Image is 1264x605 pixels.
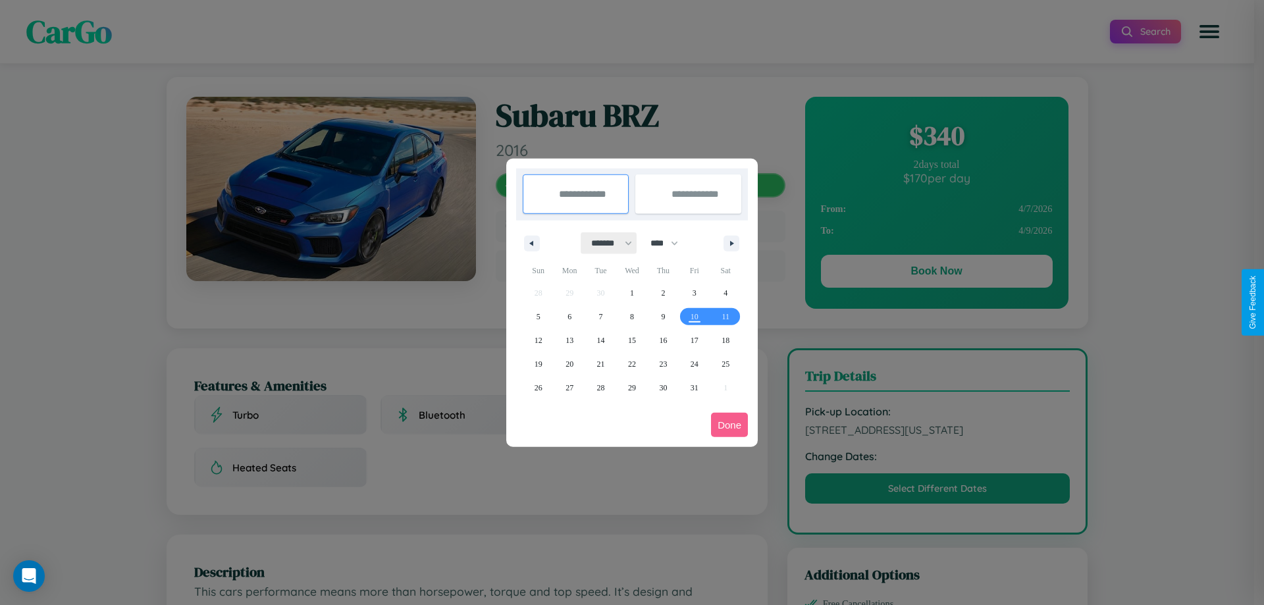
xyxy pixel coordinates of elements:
span: 5 [537,305,540,329]
span: 13 [566,329,573,352]
span: 7 [599,305,603,329]
button: 8 [616,305,647,329]
span: 21 [597,352,605,376]
button: 14 [585,329,616,352]
span: 24 [691,352,698,376]
button: 17 [679,329,710,352]
span: Thu [648,260,679,281]
button: 25 [710,352,741,376]
button: 20 [554,352,585,376]
span: 26 [535,376,542,400]
span: 11 [722,305,729,329]
button: 2 [648,281,679,305]
span: 25 [722,352,729,376]
button: 3 [679,281,710,305]
span: 31 [691,376,698,400]
button: 5 [523,305,554,329]
span: 10 [691,305,698,329]
span: 18 [722,329,729,352]
span: 27 [566,376,573,400]
span: 2 [661,281,665,305]
span: 6 [567,305,571,329]
span: 8 [630,305,634,329]
span: 3 [693,281,697,305]
span: 22 [628,352,636,376]
button: 6 [554,305,585,329]
span: 17 [691,329,698,352]
span: 16 [659,329,667,352]
button: 12 [523,329,554,352]
span: 30 [659,376,667,400]
span: 14 [597,329,605,352]
button: 15 [616,329,647,352]
button: 19 [523,352,554,376]
span: Wed [616,260,647,281]
button: 22 [616,352,647,376]
span: 1 [630,281,634,305]
span: Sun [523,260,554,281]
span: 12 [535,329,542,352]
button: 18 [710,329,741,352]
button: 1 [616,281,647,305]
button: 28 [585,376,616,400]
button: 26 [523,376,554,400]
button: 10 [679,305,710,329]
button: Done [711,413,748,437]
span: 20 [566,352,573,376]
button: 9 [648,305,679,329]
span: 19 [535,352,542,376]
span: 9 [661,305,665,329]
button: 16 [648,329,679,352]
button: 13 [554,329,585,352]
span: Sat [710,260,741,281]
button: 7 [585,305,616,329]
button: 30 [648,376,679,400]
span: 23 [659,352,667,376]
span: 29 [628,376,636,400]
span: Fri [679,260,710,281]
span: Tue [585,260,616,281]
span: 28 [597,376,605,400]
div: Open Intercom Messenger [13,560,45,592]
div: Give Feedback [1248,276,1257,329]
button: 4 [710,281,741,305]
button: 23 [648,352,679,376]
button: 31 [679,376,710,400]
button: 11 [710,305,741,329]
button: 27 [554,376,585,400]
button: 24 [679,352,710,376]
span: Mon [554,260,585,281]
span: 15 [628,329,636,352]
button: 21 [585,352,616,376]
button: 29 [616,376,647,400]
span: 4 [724,281,727,305]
